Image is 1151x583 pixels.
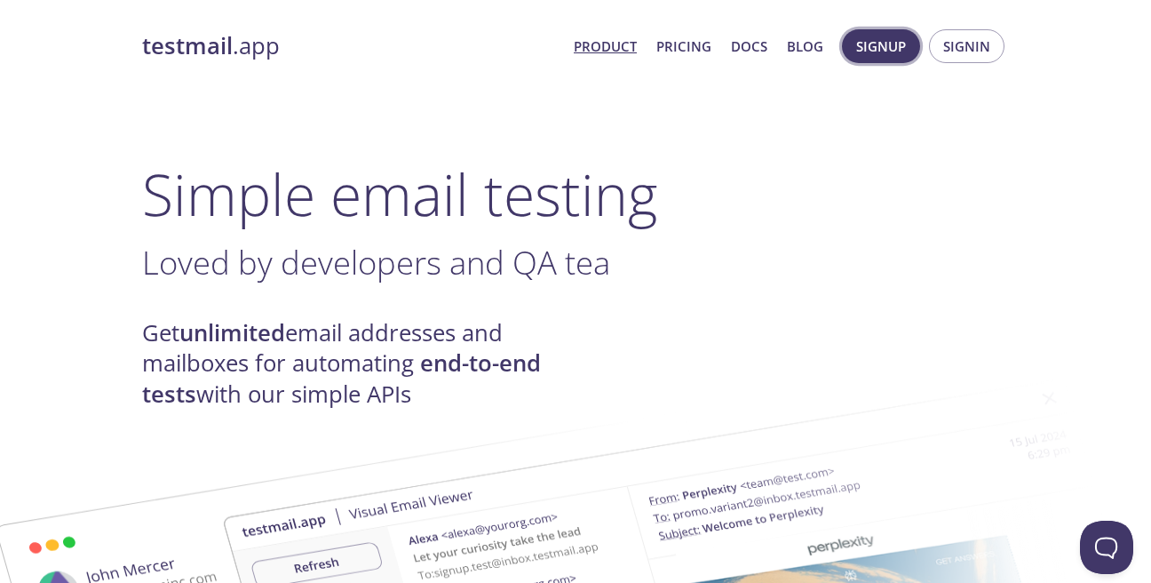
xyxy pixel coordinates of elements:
strong: unlimited [179,317,285,348]
h1: Simple email testing [142,160,1009,228]
iframe: Help Scout Beacon - Open [1080,521,1133,574]
h4: Get email addresses and mailboxes for automating with our simple APIs [142,318,575,410]
button: Signup [842,29,920,63]
a: testmail.app [142,31,560,61]
a: Blog [787,35,823,58]
a: Pricing [656,35,711,58]
span: Loved by developers and QA tea [142,240,610,284]
button: Signin [929,29,1004,63]
strong: end-to-end tests [142,347,541,409]
span: Signup [856,35,906,58]
strong: testmail [142,30,233,61]
span: Signin [943,35,990,58]
a: Docs [731,35,767,58]
a: Product [574,35,637,58]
